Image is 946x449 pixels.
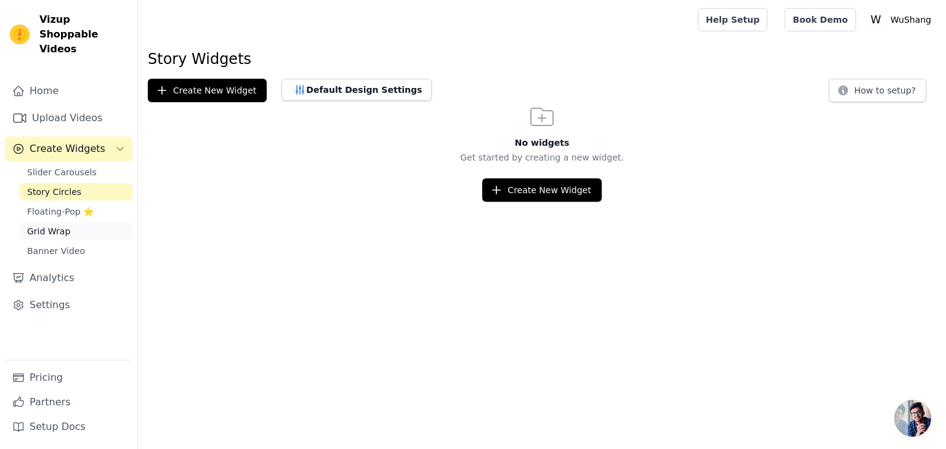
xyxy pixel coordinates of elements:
[27,186,81,198] span: Story Circles
[27,205,94,218] span: Floating-Pop ⭐
[5,266,132,290] a: Analytics
[5,365,132,390] a: Pricing
[785,8,855,31] a: Book Demo
[866,9,936,31] button: W WuShang
[698,8,767,31] a: Help Setup
[39,12,127,57] span: Vizup Shoppable Videos
[138,151,946,164] p: Get started by creating a new widget.
[148,79,267,102] button: Create New Widget
[20,183,132,201] a: Story Circles
[138,137,946,149] h3: No widgets
[5,106,132,130] a: Upload Videos
[27,245,85,257] span: Banner Video
[20,242,132,260] a: Banner Video
[10,25,30,44] img: Vizup
[30,141,105,156] span: Create Widgets
[27,225,70,237] span: Grid Wrap
[27,166,97,178] span: Slider Carousels
[5,390,132,415] a: Partners
[829,87,926,99] a: How to setup?
[894,400,931,437] div: Open chat
[870,14,881,26] text: W
[829,79,926,102] button: How to setup?
[5,137,132,161] button: Create Widgets
[20,203,132,220] a: Floating-Pop ⭐
[148,49,936,69] h1: Story Widgets
[281,79,432,101] button: Default Design Settings
[482,178,601,202] button: Create New Widget
[886,9,936,31] p: WuShang
[5,415,132,439] a: Setup Docs
[5,293,132,317] a: Settings
[5,79,132,103] a: Home
[20,164,132,181] a: Slider Carousels
[20,223,132,240] a: Grid Wrap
